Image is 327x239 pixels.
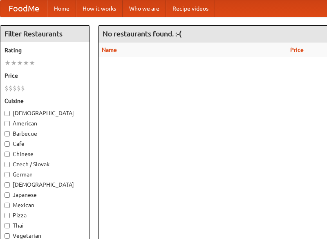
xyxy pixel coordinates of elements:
h5: Cuisine [4,97,85,105]
input: Barbecue [4,131,10,136]
li: $ [9,84,13,93]
a: Name [102,47,117,53]
input: Chinese [4,152,10,157]
label: Cafe [4,140,85,148]
li: ★ [4,58,11,67]
h5: Rating [4,46,85,54]
h5: Price [4,71,85,80]
label: German [4,170,85,179]
input: Cafe [4,141,10,147]
label: Chinese [4,150,85,158]
a: Recipe videos [166,0,215,17]
li: $ [13,84,17,93]
input: Pizza [4,213,10,218]
label: Czech / Slovak [4,160,85,168]
input: [DEMOGRAPHIC_DATA] [4,182,10,188]
li: ★ [17,58,23,67]
h4: Filter Restaurants [0,26,90,42]
a: Home [47,0,76,17]
label: Barbecue [4,130,85,138]
li: $ [4,84,9,93]
input: Thai [4,223,10,228]
a: FoodMe [0,0,47,17]
li: $ [21,84,25,93]
li: ★ [23,58,29,67]
label: Japanese [4,191,85,199]
label: American [4,119,85,127]
label: Pizza [4,211,85,219]
input: American [4,121,10,126]
input: Mexican [4,203,10,208]
label: [DEMOGRAPHIC_DATA] [4,181,85,189]
label: Thai [4,221,85,230]
input: Vegetarian [4,233,10,239]
input: German [4,172,10,177]
a: How it works [76,0,123,17]
label: [DEMOGRAPHIC_DATA] [4,109,85,117]
input: Czech / Slovak [4,162,10,167]
a: Who we are [123,0,166,17]
li: ★ [29,58,35,67]
input: [DEMOGRAPHIC_DATA] [4,111,10,116]
a: Price [290,47,304,53]
label: Mexican [4,201,85,209]
li: $ [17,84,21,93]
ng-pluralize: No restaurants found. :-( [103,30,181,38]
li: ★ [11,58,17,67]
input: Japanese [4,192,10,198]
